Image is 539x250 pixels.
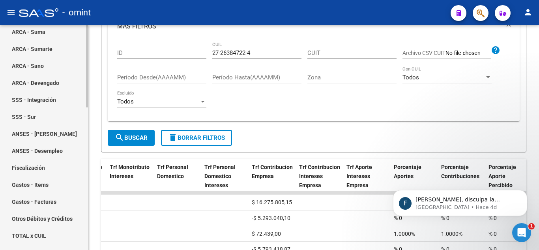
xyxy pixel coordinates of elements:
span: -$ 5.293.040,10 [252,215,290,221]
span: 1.0000% [394,231,415,237]
iframe: Intercom live chat [512,223,531,242]
datatable-header-cell: Trf Contribucion Intereses Empresa [296,159,343,194]
iframe: Intercom notifications mensaje [381,173,539,229]
span: 1 [528,223,535,229]
span: Archivo CSV CUIT [402,50,445,56]
datatable-header-cell: Porcentaje Aportes [391,159,438,194]
span: Borrar Filtros [168,134,225,141]
datatable-header-cell: Porcentaje Contribuciones [438,159,485,194]
mat-expansion-panel-header: MÁS FILTROS [108,14,520,39]
mat-panel-title: MÁS FILTROS [117,22,501,31]
button: Borrar Filtros [161,130,232,146]
span: Trf Personal Domestico Intereses [204,164,236,188]
span: Porcentaje Aportes [394,164,421,179]
span: Todos [117,98,134,105]
datatable-header-cell: Trf Aporte Intereses Empresa [343,159,391,194]
span: Trf Contribucion Empresa [252,164,293,179]
span: % 0 [488,231,497,237]
span: $ 16.275.805,15 [252,199,292,205]
span: Porcentaje Aporte Percibido [488,164,516,188]
button: Buscar [108,130,155,146]
span: Buscar [115,134,148,141]
mat-icon: person [523,8,533,17]
span: Trf Monotributo Intereses [110,164,150,179]
span: Trf Contribucion Intereses Empresa [299,164,340,188]
span: Todos [402,74,419,81]
input: Archivo CSV CUIT [445,50,491,57]
mat-icon: search [115,133,124,142]
span: Porcentaje Contribuciones [441,164,479,179]
datatable-header-cell: Trf Personal Domestico Intereses [201,159,249,194]
span: - omint [62,4,91,21]
datatable-header-cell: Trf Personal Domestico [154,159,201,194]
span: $ 72.439,00 [252,231,281,237]
datatable-header-cell: Trf Contribucion Empresa [249,159,296,194]
mat-icon: delete [168,133,178,142]
span: Trf Personal Domestico [157,164,188,179]
span: 1.0000% [441,231,462,237]
datatable-header-cell: Porcentaje Aporte Percibido [485,159,533,194]
mat-icon: help [491,45,500,55]
div: MÁS FILTROS [108,39,520,121]
span: Trf Aporte Intereses Empresa [346,164,372,188]
datatable-header-cell: Trf Monotributo Intereses [107,159,154,194]
mat-icon: menu [6,8,16,17]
